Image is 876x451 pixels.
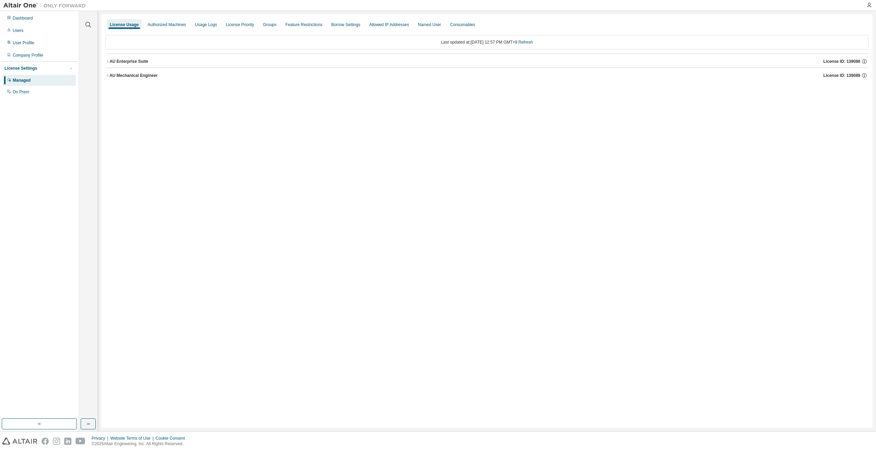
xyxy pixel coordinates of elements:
[286,22,322,27] div: Feature Restrictions
[110,22,139,27] div: License Usage
[110,436,155,441] div: Website Terms of Use
[3,2,89,9] img: Altair One
[13,78,31,83] div: Managed
[92,436,110,441] div: Privacy
[13,53,43,58] div: Company Profile
[109,59,148,64] div: AU Enterprise Suite
[450,22,475,27] div: Consumables
[109,73,158,78] div: AU Mechanical Engineer
[331,22,360,27] div: Borrow Settings
[42,438,49,445] img: facebook.svg
[13,40,34,46] div: User Profile
[53,438,60,445] img: instagram.svg
[76,438,85,445] img: youtube.svg
[418,22,441,27] div: Named User
[13,89,29,95] div: On Prem
[105,35,868,49] div: Last updated at: [DATE] 12:57 PM GMT+9
[155,436,189,441] div: Cookie Consent
[823,59,860,64] span: License ID: 139088
[4,66,37,71] div: License Settings
[13,28,23,33] div: Users
[92,441,189,447] p: © 2025 Altair Engineering, Inc. All Rights Reserved.
[518,40,533,45] a: Refresh
[226,22,254,27] div: License Priority
[105,68,868,83] button: AU Mechanical EngineerLicense ID: 139089
[13,15,33,21] div: Dashboard
[148,22,186,27] div: Authorized Machines
[64,438,71,445] img: linkedin.svg
[369,22,409,27] div: Allowed IP Addresses
[105,54,868,69] button: AU Enterprise SuiteLicense ID: 139088
[2,438,37,445] img: altair_logo.svg
[195,22,217,27] div: Usage Logs
[263,22,276,27] div: Groups
[823,73,860,78] span: License ID: 139089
